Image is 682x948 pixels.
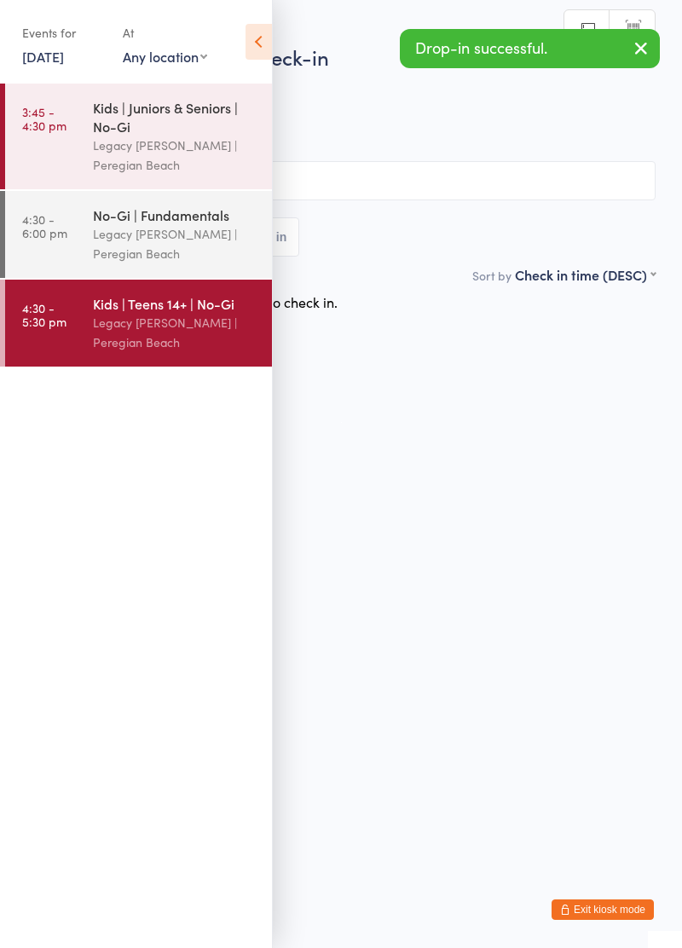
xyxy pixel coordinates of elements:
time: 3:45 - 4:30 pm [22,105,66,132]
div: Legacy [PERSON_NAME] | Peregian Beach [93,313,257,352]
a: 3:45 -4:30 pmKids | Juniors & Seniors | No-GiLegacy [PERSON_NAME] | Peregian Beach [5,84,272,189]
div: Legacy [PERSON_NAME] | Peregian Beach [93,136,257,175]
a: 4:30 -5:30 pmKids | Teens 14+ | No-GiLegacy [PERSON_NAME] | Peregian Beach [5,280,272,367]
h2: Kids | Teens 14+ | No-Gi Check-in [26,43,656,71]
span: [GEOGRAPHIC_DATA] [26,113,629,130]
button: Exit kiosk mode [552,899,654,920]
time: 4:30 - 6:00 pm [22,212,67,240]
div: No-Gi | Fundamentals [93,205,257,224]
div: Check in time (DESC) [515,265,656,284]
div: Kids | Teens 14+ | No-Gi [93,294,257,313]
div: Drop-in successful. [400,29,660,68]
a: [DATE] [22,47,64,66]
label: Sort by [472,267,511,284]
input: Search [26,161,656,200]
div: Any location [123,47,207,66]
div: At [123,19,207,47]
div: Legacy [PERSON_NAME] | Peregian Beach [93,224,257,263]
span: Kids [PERSON_NAME] [26,130,656,147]
div: Events for [22,19,106,47]
time: 4:30 - 5:30 pm [22,301,66,328]
div: Kids | Juniors & Seniors | No-Gi [93,98,257,136]
span: [DATE] 4:30pm [26,79,629,96]
a: 4:30 -6:00 pmNo-Gi | FundamentalsLegacy [PERSON_NAME] | Peregian Beach [5,191,272,278]
span: Legacy [PERSON_NAME] | Peregian Beach [26,96,629,113]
